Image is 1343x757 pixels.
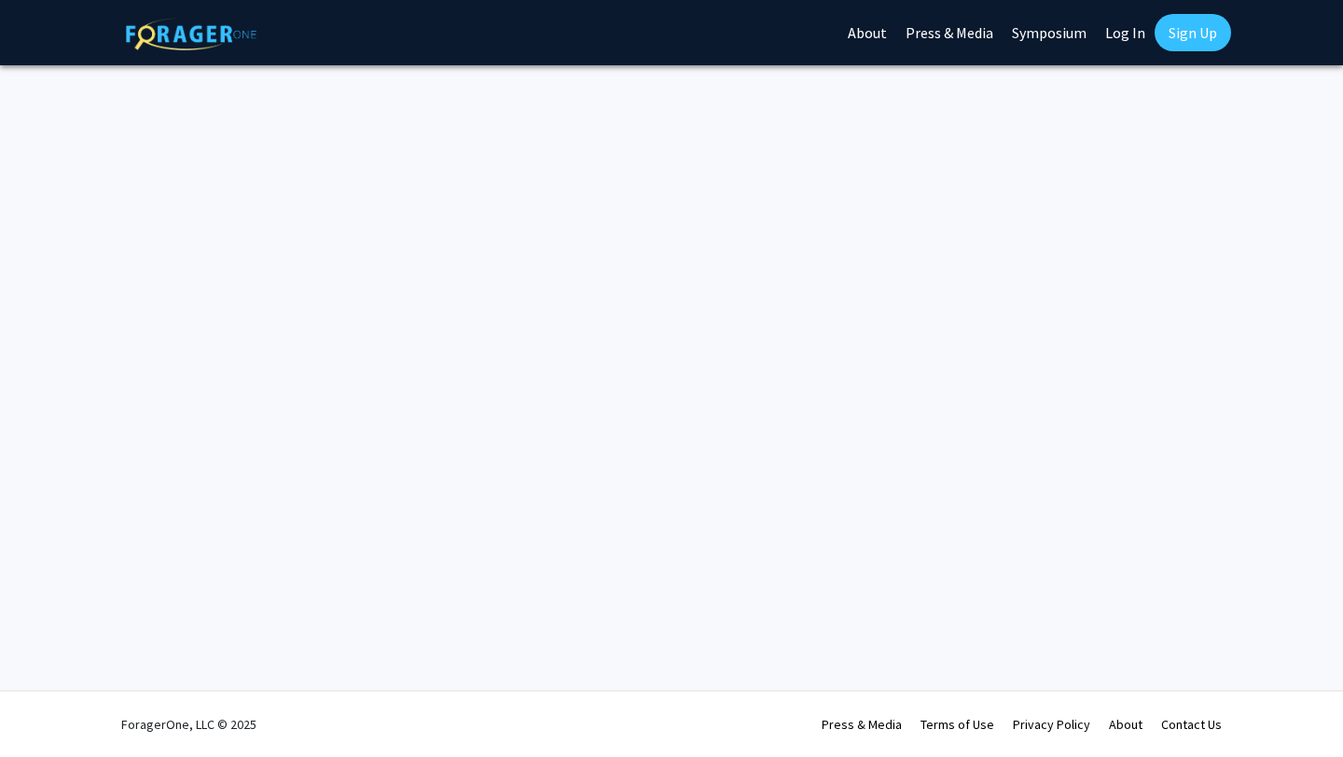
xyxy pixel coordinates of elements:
img: ForagerOne Logo [126,18,256,50]
a: Privacy Policy [1013,716,1090,733]
a: About [1109,716,1142,733]
a: Sign Up [1155,14,1231,51]
div: ForagerOne, LLC © 2025 [121,692,256,757]
a: Terms of Use [921,716,994,733]
a: Contact Us [1161,716,1222,733]
a: Press & Media [822,716,902,733]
